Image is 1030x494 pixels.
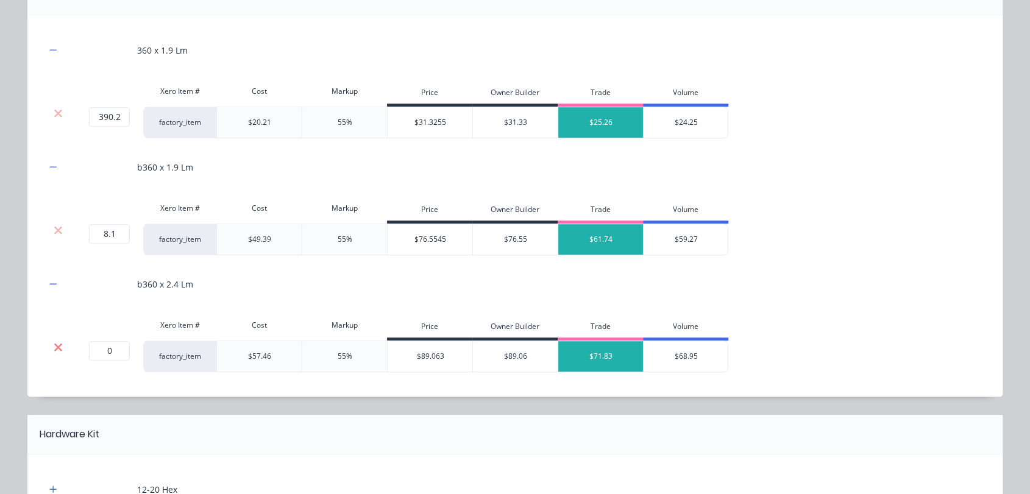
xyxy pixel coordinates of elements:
div: factory_item [143,341,216,372]
div: Volume [643,82,728,107]
div: b360 x 2.4 Lm [137,278,193,291]
div: 55% [338,234,352,245]
div: $68.95 [644,341,729,372]
div: Hardware Kit [40,427,99,442]
div: 360 x 1.9 Lm [137,44,188,57]
div: $76.55 [473,224,558,255]
div: factory_item [143,107,216,138]
div: 55% [338,351,352,362]
div: Volume [643,316,728,341]
div: $59.27 [644,224,729,255]
div: Xero Item # [143,196,216,221]
div: $76.5545 [388,224,473,255]
div: Markup [302,313,387,337]
div: Cost [216,196,302,221]
div: factory_item [143,224,216,255]
div: $25.26 [558,107,644,138]
div: Price [387,82,472,107]
input: ? [89,341,130,361]
div: 55% [338,117,352,128]
div: $31.33 [473,107,558,138]
div: Price [387,199,472,224]
div: $89.063 [388,341,473,372]
div: Trade [558,316,643,341]
div: $31.3255 [388,107,473,138]
div: Volume [643,199,728,224]
div: Trade [558,199,643,224]
div: b360 x 1.9 Lm [137,161,193,174]
div: $20.21 [248,117,271,128]
div: Xero Item # [143,79,216,104]
div: Markup [302,79,387,104]
input: ? [89,107,130,127]
div: Cost [216,313,302,337]
div: $61.74 [558,224,644,255]
div: $57.46 [248,351,271,362]
div: Trade [558,82,643,107]
div: Price [387,316,472,341]
div: $71.83 [558,341,644,372]
div: Markup [302,196,387,221]
div: $89.06 [473,341,558,372]
div: Cost [216,79,302,104]
div: $49.39 [248,234,271,245]
div: Xero Item # [143,313,216,337]
input: ? [89,224,130,244]
div: Owner Builder [472,316,558,341]
div: Owner Builder [472,199,558,224]
div: Owner Builder [472,82,558,107]
div: $24.25 [644,107,729,138]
